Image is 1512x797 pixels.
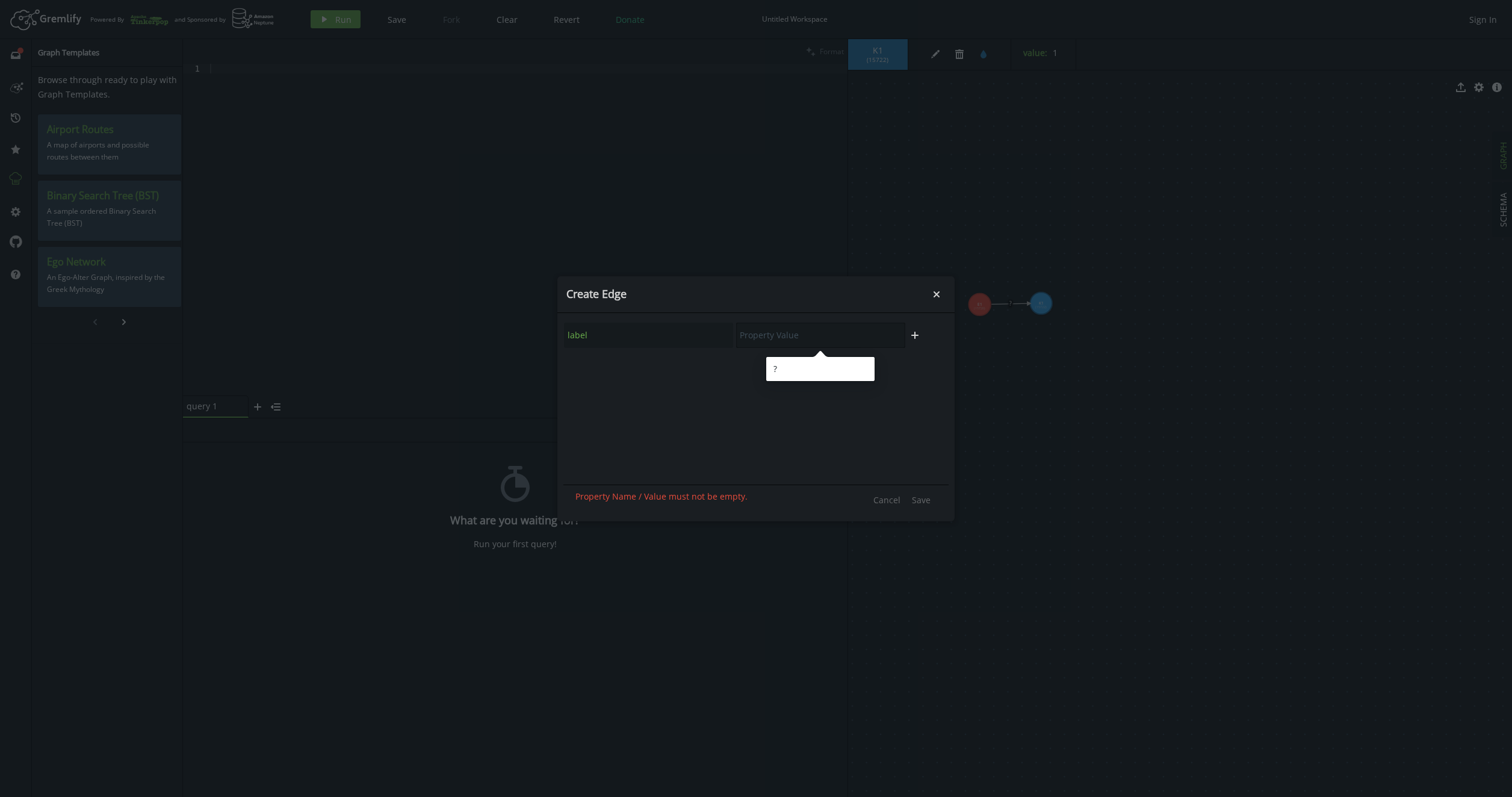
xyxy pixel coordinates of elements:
[873,494,900,506] span: Cancel
[575,491,748,509] div: Property Name / Value must not be empty.
[566,287,928,301] h4: Create Edge
[736,323,905,348] input: Property Value
[867,491,906,509] button: Cancel
[912,494,931,506] span: Save
[564,323,733,348] input: Property Name
[928,285,946,303] button: Close
[906,491,937,509] button: Save
[773,363,867,375] div: ?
